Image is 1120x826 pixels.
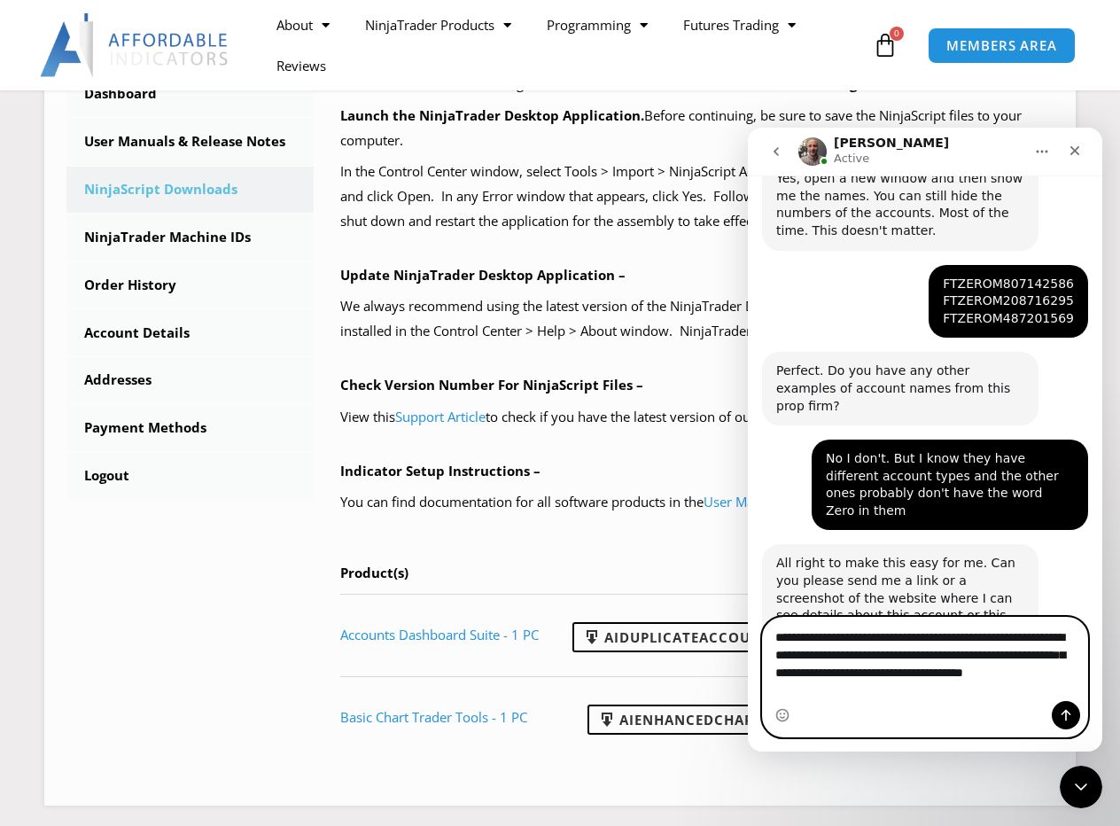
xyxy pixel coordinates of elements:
a: Logout [66,453,314,499]
a: Dashboard [66,71,314,117]
a: NinjaScript Downloads [66,167,314,213]
iframe: Intercom live chat [748,128,1102,752]
a: MEMBERS AREA [928,27,1076,64]
a: Addresses [66,357,314,403]
p: View this to check if you have the latest version of our software packages installed. [340,405,1054,430]
a: AIDuplicateAccountActions_NT8_[TECHNICAL_ID].zip [572,622,1030,652]
a: Basic Chart Trader Tools - 1 PC [340,708,527,726]
span: 0 [890,27,904,41]
span: Product(s) [340,564,408,581]
b: Launch the NinjaTrader Desktop Application. [340,106,644,124]
p: We always recommend using the latest version of the NinjaTrader Desktop Application. You can see ... [340,294,1054,344]
a: Order History [66,262,314,308]
iframe: Intercom live chat [1060,766,1102,808]
p: In the Control Center window, select Tools > Import > NinjaScript Add-On. Locate the saved NinjaS... [340,160,1054,234]
p: Before continuing, be sure to save the NinjaScript files to your computer. [340,104,1054,153]
a: Accounts Dashboard Suite - 1 PC [340,626,539,643]
b: Check Version Number For NinjaScript Files – [340,376,643,394]
a: Payment Methods [66,405,314,451]
b: Update NinjaTrader Desktop Application – [340,266,626,284]
p: You can find documentation for all software products in the section of Members Area. [340,490,1054,515]
a: Support Article [395,408,486,425]
a: User Manuals & Release Notes [66,119,314,165]
a: About [259,4,347,45]
a: User Manuals & Release Notes [704,493,889,510]
a: AIEnhancedChartTrader_NT8_[TECHNICAL_ID].zip [587,705,1014,735]
b: Indicator Setup Instructions – [340,462,541,479]
a: Programming [529,4,665,45]
a: NinjaTrader Products [347,4,529,45]
nav: Account pages [66,71,314,499]
a: 0 [846,19,924,71]
a: Account Details [66,310,314,356]
a: Reviews [259,45,344,86]
a: NinjaTrader Machine IDs [66,214,314,261]
a: Futures Trading [665,4,813,45]
span: MEMBERS AREA [946,39,1057,52]
img: LogoAI | Affordable Indicators – NinjaTrader [40,13,230,77]
nav: Menu [259,4,868,86]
